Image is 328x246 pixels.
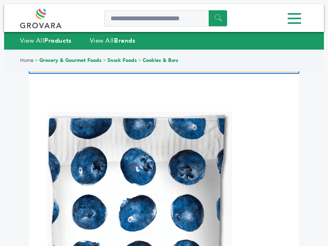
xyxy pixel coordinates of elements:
div: Menu [20,9,308,28]
a: Home [20,57,34,64]
strong: Brands [114,36,135,45]
strong: Products [44,36,71,45]
a: View AllProducts [20,36,72,45]
a: Cookies & Bars [143,57,178,64]
span: > [103,57,106,64]
a: View AllBrands [90,36,136,45]
span: > [138,57,141,64]
a: Snack Foods [107,57,137,64]
input: Search a product or brand... [104,10,227,27]
span: > [35,57,38,64]
a: Grocery & Gourmet Foods [39,57,102,64]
